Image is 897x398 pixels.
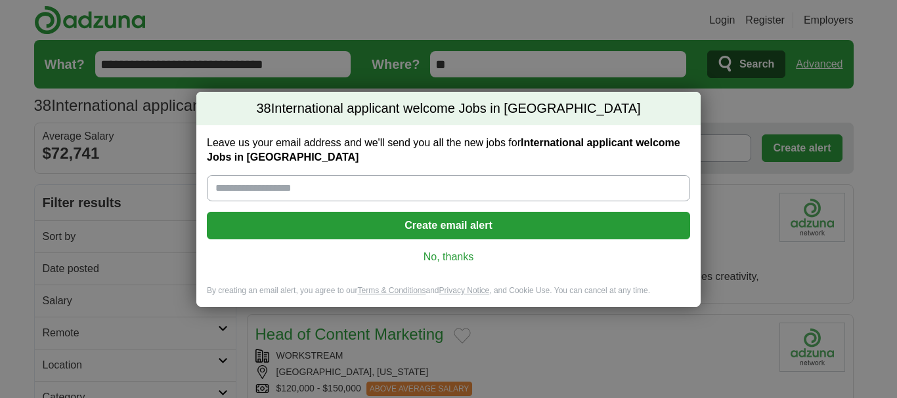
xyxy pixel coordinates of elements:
strong: International applicant welcome Jobs in [GEOGRAPHIC_DATA] [207,137,680,163]
span: 38 [256,100,271,118]
button: Create email alert [207,212,690,239]
h2: International applicant welcome Jobs in [GEOGRAPHIC_DATA] [196,92,701,126]
a: Terms & Conditions [357,286,426,295]
div: By creating an email alert, you agree to our and , and Cookie Use. You can cancel at any time. [196,285,701,307]
a: Privacy Notice [439,286,490,295]
label: Leave us your email address and we'll send you all the new jobs for [207,136,690,165]
a: No, thanks [217,250,680,264]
